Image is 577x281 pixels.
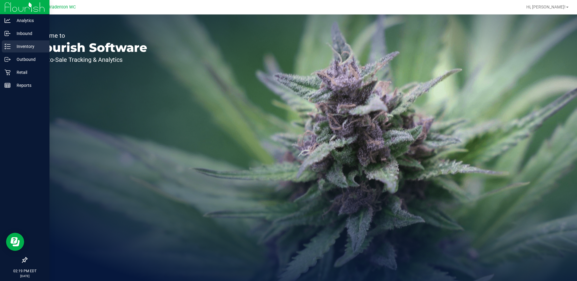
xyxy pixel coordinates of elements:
[5,82,11,88] inline-svg: Reports
[5,17,11,24] inline-svg: Analytics
[33,42,147,54] p: Flourish Software
[5,56,11,62] inline-svg: Outbound
[3,274,47,278] p: [DATE]
[11,17,47,24] p: Analytics
[5,43,11,49] inline-svg: Inventory
[11,56,47,63] p: Outbound
[526,5,566,9] span: Hi, [PERSON_NAME]!
[11,43,47,50] p: Inventory
[11,82,47,89] p: Reports
[3,268,47,274] p: 02:19 PM EDT
[11,69,47,76] p: Retail
[5,69,11,75] inline-svg: Retail
[33,33,147,39] p: Welcome to
[11,30,47,37] p: Inbound
[5,30,11,36] inline-svg: Inbound
[48,5,76,10] span: Bradenton WC
[6,233,24,251] iframe: Resource center
[33,57,147,63] p: Seed-to-Sale Tracking & Analytics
